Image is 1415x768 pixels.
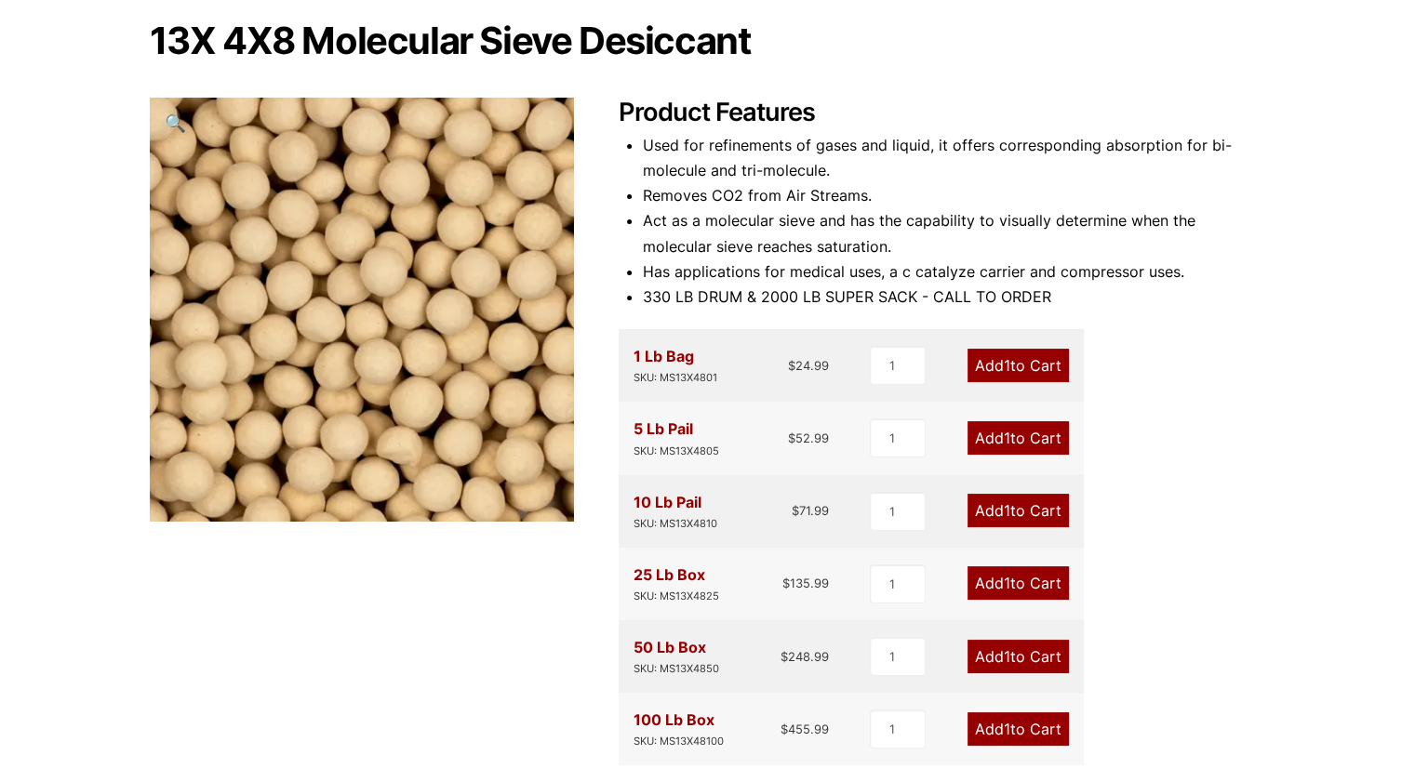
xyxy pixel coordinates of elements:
[643,259,1266,285] li: Has applications for medical uses, a c catalyze carrier and compressor uses.
[634,443,719,460] div: SKU: MS13X4805
[643,208,1266,258] li: Act as a molecular sieve and has the capability to visually determine when the molecular sieve re...
[634,708,724,750] div: 100 Lb Box
[792,503,829,518] bdi: 71.99
[788,430,829,445] bdi: 52.99
[968,566,1069,600] a: Add1to Cart
[1004,574,1010,592] span: 1
[788,358,829,373] bdi: 24.99
[634,660,719,678] div: SKU: MS13X4850
[968,494,1069,527] a: Add1to Cart
[619,98,1266,128] h2: Product Features
[781,649,788,664] span: $
[968,712,1069,746] a: Add1to Cart
[968,421,1069,455] a: Add1to Cart
[792,503,799,518] span: $
[1004,720,1010,738] span: 1
[165,113,186,133] span: 🔍
[150,98,201,149] a: View full-screen image gallery
[1004,501,1010,520] span: 1
[634,515,717,533] div: SKU: MS13X4810
[781,722,829,736] bdi: 455.99
[1004,356,1010,375] span: 1
[634,588,719,605] div: SKU: MS13X4825
[968,349,1069,382] a: Add1to Cart
[781,722,788,736] span: $
[1004,429,1010,447] span: 1
[634,369,717,387] div: SKU: MS13X4801
[968,640,1069,673] a: Add1to Cart
[1004,647,1010,666] span: 1
[782,576,829,590] bdi: 135.99
[643,183,1266,208] li: Removes CO2 from Air Streams.
[788,358,795,373] span: $
[643,285,1266,310] li: 330 LB DRUM & 2000 LB SUPER SACK - CALL TO ORDER
[781,649,829,664] bdi: 248.99
[643,133,1266,183] li: Used for refinements of gases and liquid, it offers corresponding absorption for bi-molecule and ...
[782,576,790,590] span: $
[788,430,795,445] span: $
[634,417,719,459] div: 5 Lb Pail
[634,563,719,605] div: 25 Lb Box
[634,733,724,750] div: SKU: MS13X48100
[150,21,1266,60] h1: 13X 4X8 Molecular Sieve Desiccant
[634,490,717,533] div: 10 Lb Pail
[634,344,717,387] div: 1 Lb Bag
[634,635,719,678] div: 50 Lb Box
